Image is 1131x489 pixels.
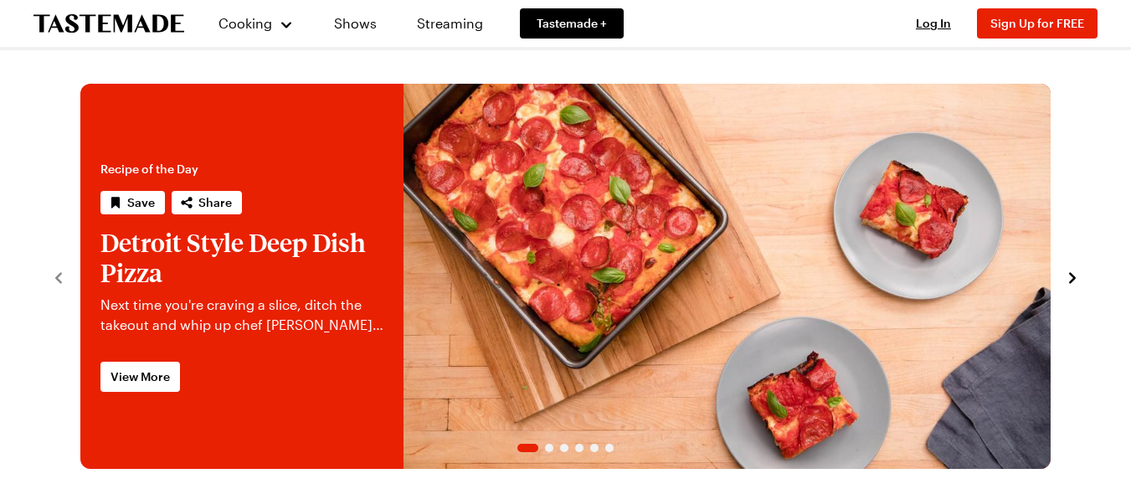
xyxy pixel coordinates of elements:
[517,444,538,452] span: Go to slide 1
[545,444,553,452] span: Go to slide 2
[990,16,1084,30] span: Sign Up for FREE
[50,266,67,286] button: navigate to previous item
[111,368,170,385] span: View More
[218,15,272,31] span: Cooking
[537,15,607,32] span: Tastemade +
[900,15,967,32] button: Log In
[172,191,242,214] button: Share
[198,194,232,211] span: Share
[100,362,180,392] a: View More
[977,8,1098,39] button: Sign Up for FREE
[218,3,294,44] button: Cooking
[100,191,165,214] button: Save recipe
[590,444,599,452] span: Go to slide 5
[605,444,614,452] span: Go to slide 6
[1064,266,1081,286] button: navigate to next item
[33,14,184,33] a: To Tastemade Home Page
[127,194,155,211] span: Save
[916,16,951,30] span: Log In
[80,84,1051,469] div: 1 / 6
[520,8,624,39] a: Tastemade +
[575,444,583,452] span: Go to slide 4
[560,444,568,452] span: Go to slide 3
